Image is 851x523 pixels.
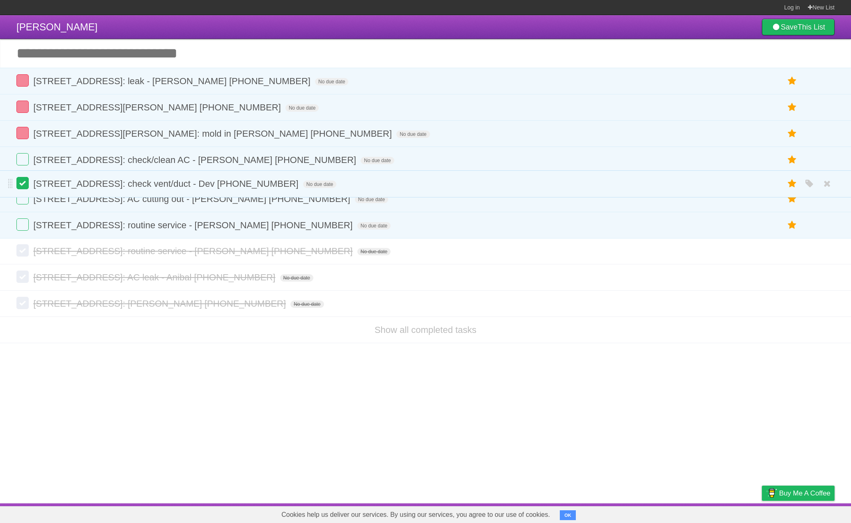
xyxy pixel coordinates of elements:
b: This List [798,23,825,31]
span: No due date [290,300,324,308]
label: Done [16,271,29,283]
img: Buy me a coffee [766,486,777,500]
a: Terms [723,505,741,521]
span: [STREET_ADDRESS][PERSON_NAME]: mold in [PERSON_NAME] [PHONE_NUMBER] [33,128,394,139]
span: No due date [315,78,348,85]
span: No due date [303,181,336,188]
label: Star task [784,74,800,88]
label: Star task [784,192,800,206]
span: [STREET_ADDRESS]: check vent/duct - Dev [PHONE_NUMBER] [33,179,301,189]
label: Done [16,74,29,87]
span: [STREET_ADDRESS]: AC cutting out - [PERSON_NAME] [PHONE_NUMBER] [33,194,352,204]
a: About [653,505,670,521]
span: Buy me a coffee [779,486,830,500]
label: Star task [784,101,800,114]
label: Star task [784,218,800,232]
span: [STREET_ADDRESS][PERSON_NAME] [PHONE_NUMBER] [33,102,283,112]
label: Star task [784,177,800,190]
a: Suggest a feature [783,505,835,521]
button: OK [560,510,576,520]
span: No due date [280,274,313,282]
label: Done [16,244,29,257]
span: No due date [355,196,388,203]
span: Cookies help us deliver our services. By using our services, you agree to our use of cookies. [273,507,558,523]
span: No due date [357,222,391,229]
label: Done [16,101,29,113]
label: Done [16,218,29,231]
span: [STREET_ADDRESS]: routine service - [PERSON_NAME] [PHONE_NUMBER] [33,246,355,256]
span: No due date [396,131,430,138]
label: Star task [784,153,800,167]
span: No due date [361,157,394,164]
label: Done [16,297,29,309]
span: No due date [357,248,391,255]
a: Buy me a coffee [762,486,835,501]
span: No due date [285,104,319,112]
label: Done [16,177,29,189]
a: SaveThis List [762,19,835,35]
label: Done [16,153,29,165]
span: [STREET_ADDRESS]: leak - [PERSON_NAME] [PHONE_NUMBER] [33,76,313,86]
label: Star task [784,127,800,140]
label: Done [16,192,29,204]
label: Done [16,127,29,139]
span: [STREET_ADDRESS]: check/clean AC - [PERSON_NAME] [PHONE_NUMBER] [33,155,358,165]
span: [STREET_ADDRESS]: AC leak - Anibal [PHONE_NUMBER] [33,272,277,282]
a: Privacy [751,505,773,521]
a: Show all completed tasks [375,325,476,335]
span: [STREET_ADDRESS]: routine service - [PERSON_NAME] [PHONE_NUMBER] [33,220,355,230]
span: [PERSON_NAME] [16,21,97,32]
span: [STREET_ADDRESS]: [PERSON_NAME] [PHONE_NUMBER] [33,298,288,309]
a: Developers [680,505,713,521]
